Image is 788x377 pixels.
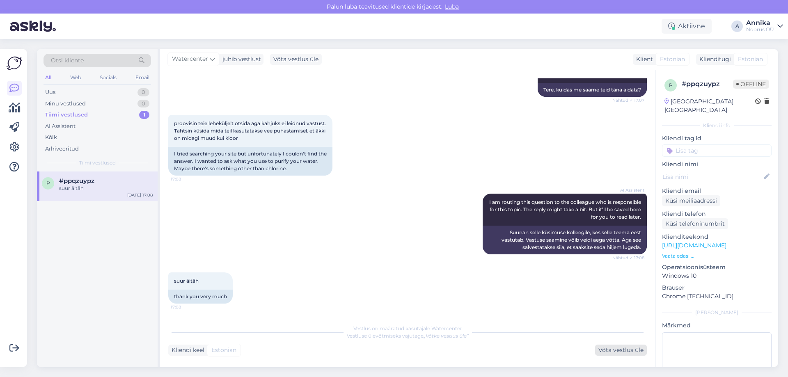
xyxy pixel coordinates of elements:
div: Arhiveeritud [45,145,79,153]
p: Kliendi nimi [662,160,772,169]
p: Kliendi telefon [662,210,772,218]
span: Offline [733,80,769,89]
div: juhib vestlust [219,55,261,64]
div: Võta vestlus üle [270,54,322,65]
div: [DATE] 17:08 [127,192,153,198]
div: 0 [137,88,149,96]
div: Küsi meiliaadressi [662,195,720,206]
span: Tiimi vestlused [79,159,116,167]
span: 17:08 [171,176,202,182]
div: Minu vestlused [45,100,86,108]
span: p [669,82,673,88]
p: Kliendi email [662,187,772,195]
div: 1 [139,111,149,119]
span: 17:08 [171,304,202,310]
div: Aktiivne [662,19,712,34]
span: Nähtud ✓ 17:07 [612,97,644,103]
div: Võta vestlus üle [595,345,647,356]
a: AnnikaNoorus OÜ [746,20,783,33]
a: [URL][DOMAIN_NAME] [662,242,726,249]
img: Askly Logo [7,55,22,71]
p: Windows 10 [662,272,772,280]
span: Estonian [660,55,685,64]
div: A [731,21,743,32]
span: proovisin teie leheküljelt otsida aga kahjuks ei leidnud vastust. Tahtsin küsida mida teil kasuta... [174,120,327,141]
div: Uus [45,88,55,96]
div: Noorus OÜ [746,26,774,33]
div: Email [134,72,151,83]
span: #ppqzuypz [59,177,94,185]
div: AI Assistent [45,122,76,130]
span: Estonian [211,346,236,354]
span: Luba [442,3,461,10]
div: Küsi telefoninumbrit [662,218,728,229]
p: Operatsioonisüsteem [662,263,772,272]
i: „Võtke vestlus üle” [424,333,469,339]
div: Klienditugi [696,55,731,64]
div: [PERSON_NAME] [662,309,772,316]
span: p [46,180,50,186]
span: Vestluse ülevõtmiseks vajutage [347,333,469,339]
div: Suunan selle küsimuse kolleegile, kes selle teema eest vastutab. Vastuse saamine võib veidi aega ... [483,226,647,254]
div: thank you very much [168,290,233,304]
div: [GEOGRAPHIC_DATA], [GEOGRAPHIC_DATA] [664,97,755,114]
div: suur äitäh [59,185,153,192]
div: # ppqzuypz [682,79,733,89]
div: I tried searching your site but unfortunately I couldn't find the answer. I wanted to ask what yo... [168,147,332,176]
div: Tiimi vestlused [45,111,88,119]
div: Klient [633,55,653,64]
div: Kõik [45,133,57,142]
span: Otsi kliente [51,56,84,65]
p: Klienditeekond [662,233,772,241]
div: All [44,72,53,83]
span: Watercenter [172,55,208,64]
span: Estonian [738,55,763,64]
p: Brauser [662,283,772,292]
div: Socials [98,72,118,83]
p: Kliendi tag'id [662,134,772,143]
p: Chrome [TECHNICAL_ID] [662,292,772,301]
div: Web [69,72,83,83]
span: AI Assistent [614,187,644,193]
span: Nähtud ✓ 17:08 [612,255,644,261]
div: Kliendi keel [168,346,204,354]
div: Tere, kuidas me saame teid täna aidata? [538,83,647,97]
div: 0 [137,100,149,108]
div: Annika [746,20,774,26]
span: I am routing this question to the colleague who is responsible for this topic. The reply might ta... [489,199,642,220]
p: Vaata edasi ... [662,252,772,260]
span: Vestlus on määratud kasutajale Watercenter [353,325,462,331]
div: Kliendi info [662,122,772,129]
input: Lisa nimi [662,172,762,181]
span: suur äitäh [174,278,199,284]
p: Märkmed [662,321,772,330]
input: Lisa tag [662,144,772,157]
